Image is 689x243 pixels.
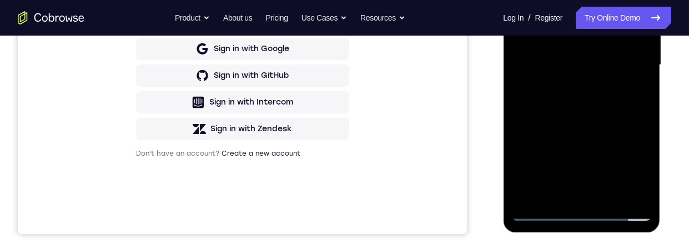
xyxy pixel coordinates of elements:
[503,7,524,29] a: Log In
[196,209,271,220] div: Sign in with GitHub
[528,11,530,24] span: /
[535,7,562,29] a: Register
[219,159,230,168] p: or
[125,106,325,117] input: Enter your email
[118,176,331,199] button: Sign in with Google
[223,7,252,29] a: About us
[360,7,405,29] button: Resources
[576,7,671,29] a: Try Online Demo
[265,7,288,29] a: Pricing
[196,182,271,193] div: Sign in with Google
[301,7,347,29] button: Use Cases
[175,7,210,29] button: Product
[118,127,331,150] button: Sign in
[118,203,331,225] button: Sign in with GitHub
[118,76,331,92] h1: Sign in to your account
[18,11,84,24] a: Go to the home page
